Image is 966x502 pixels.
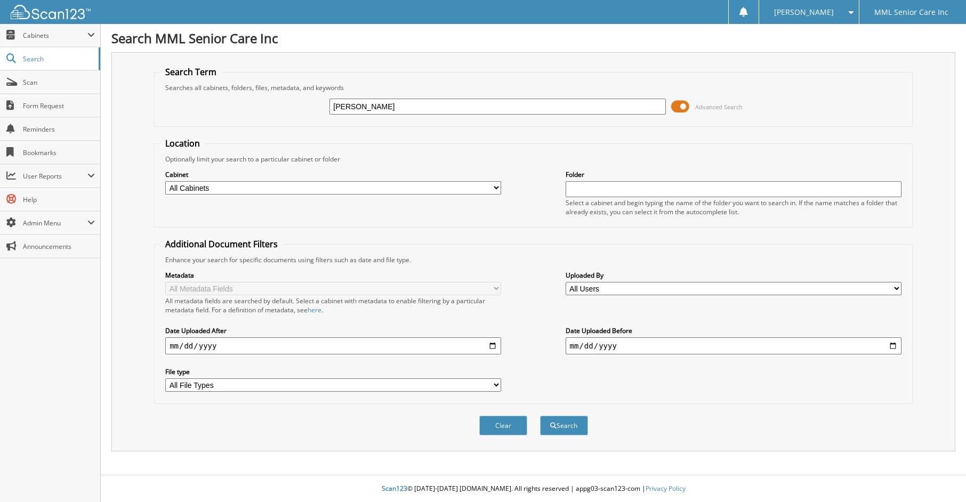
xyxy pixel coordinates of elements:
[165,271,501,280] label: Metadata
[23,31,87,40] span: Cabinets
[160,137,205,149] legend: Location
[165,170,501,179] label: Cabinet
[308,305,321,314] a: here
[566,271,901,280] label: Uploaded By
[774,9,834,15] span: [PERSON_NAME]
[101,476,966,502] div: © [DATE]-[DATE] [DOMAIN_NAME]. All rights reserved | appg03-scan123-com |
[160,155,907,164] div: Optionally limit your search to a particular cabinet or folder
[11,5,91,19] img: scan123-logo-white.svg
[23,125,95,134] span: Reminders
[23,54,93,63] span: Search
[165,337,501,354] input: start
[160,238,283,250] legend: Additional Document Filters
[566,326,901,335] label: Date Uploaded Before
[165,326,501,335] label: Date Uploaded After
[23,195,95,204] span: Help
[566,198,901,216] div: Select a cabinet and begin typing the name of the folder you want to search in. If the name match...
[913,451,966,502] iframe: Chat Widget
[23,242,95,251] span: Announcements
[160,83,907,92] div: Searches all cabinets, folders, files, metadata, and keywords
[479,416,527,435] button: Clear
[23,218,87,228] span: Admin Menu
[23,78,95,87] span: Scan
[874,9,948,15] span: MML Senior Care Inc
[646,484,686,493] a: Privacy Policy
[165,296,501,314] div: All metadata fields are searched by default. Select a cabinet with metadata to enable filtering b...
[540,416,588,435] button: Search
[566,337,901,354] input: end
[160,66,222,78] legend: Search Term
[695,103,743,111] span: Advanced Search
[165,367,501,376] label: File type
[566,170,901,179] label: Folder
[160,255,907,264] div: Enhance your search for specific documents using filters such as date and file type.
[382,484,407,493] span: Scan123
[23,101,95,110] span: Form Request
[111,29,955,47] h1: Search MML Senior Care Inc
[23,172,87,181] span: User Reports
[23,148,95,157] span: Bookmarks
